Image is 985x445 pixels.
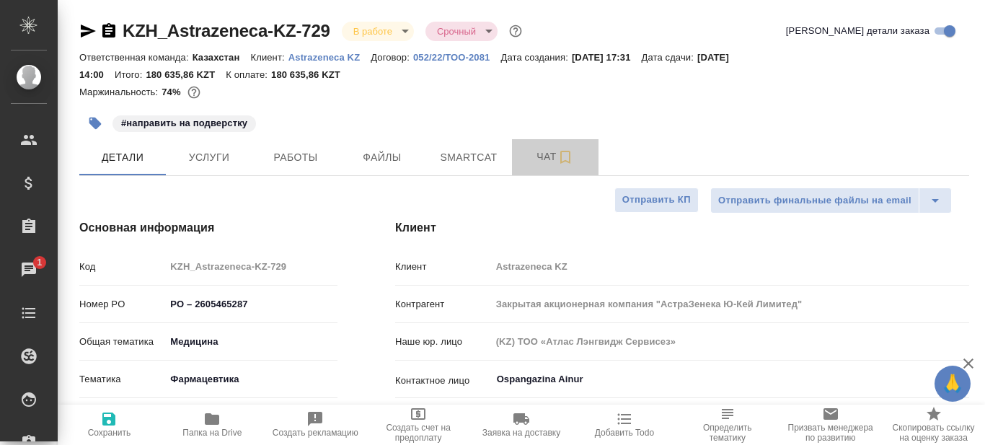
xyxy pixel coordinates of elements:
[491,331,969,352] input: Пустое поле
[165,330,337,354] div: Медицина
[264,405,367,445] button: Создать рекламацию
[348,149,417,167] span: Файлы
[28,255,50,270] span: 1
[595,428,654,438] span: Добавить Todo
[676,405,779,445] button: Определить тематику
[58,405,161,445] button: Сохранить
[434,149,503,167] span: Smartcat
[882,405,985,445] button: Скопировать ссылку на оценку заказа
[273,428,358,438] span: Создать рекламацию
[4,252,54,288] a: 1
[342,22,414,41] div: В работе
[935,366,971,402] button: 🙏
[395,335,491,349] p: Наше юр. лицо
[250,52,288,63] p: Клиент:
[161,405,264,445] button: Папка на Drive
[413,52,501,63] p: 052/22/ТОО-2081
[79,52,193,63] p: Ответственная команда:
[433,25,480,38] button: Срочный
[710,188,952,213] div: split button
[165,294,337,314] input: ✎ Введи что-нибудь
[88,428,131,438] span: Сохранить
[779,405,882,445] button: Призвать менеджера по развитию
[491,256,969,277] input: Пустое поле
[88,149,157,167] span: Детали
[940,369,965,399] span: 🙏
[482,428,560,438] span: Заявка на доставку
[79,372,165,387] p: Тематика
[146,69,226,80] p: 180 635,86 KZT
[79,335,165,349] p: Общая тематика
[891,423,976,443] span: Скопировать ссылку на оценку заказа
[425,22,498,41] div: В работе
[614,188,699,213] button: Отправить КП
[271,69,351,80] p: 180 635,86 KZT
[182,428,242,438] span: Папка на Drive
[718,193,911,209] span: Отправить финальные файлы на email
[79,87,162,97] p: Маржинальность:
[288,52,371,63] p: Astrazeneca KZ
[395,374,491,388] p: Контактное лицо
[470,405,573,445] button: Заявка на доставку
[684,423,770,443] span: Определить тематику
[79,297,165,312] p: Номер PO
[121,116,247,131] p: #направить на подверстку
[500,52,571,63] p: Дата создания:
[100,22,118,40] button: Скопировать ссылку
[642,52,697,63] p: Дата сдачи:
[710,188,919,213] button: Отправить финальные файлы на email
[491,294,969,314] input: Пустое поле
[573,405,676,445] button: Добавить Todo
[226,69,271,80] p: К оплате:
[165,256,337,277] input: Пустое поле
[395,297,491,312] p: Контрагент
[572,52,642,63] p: [DATE] 17:31
[376,423,461,443] span: Создать счет на предоплату
[349,25,397,38] button: В работе
[506,22,525,40] button: Доп статусы указывают на важность/срочность заказа
[193,52,251,63] p: Казахстан
[521,148,590,166] span: Чат
[79,22,97,40] button: Скопировать ссылку для ЯМессенджера
[367,405,470,445] button: Создать счет на предоплату
[395,260,491,274] p: Клиент
[371,52,413,63] p: Договор:
[79,219,337,237] h4: Основная информация
[165,367,337,392] div: Фармацевтика
[123,21,330,40] a: KZH_Astrazeneca-KZ-729
[162,87,184,97] p: 74%
[261,149,330,167] span: Работы
[185,83,203,102] button: 6119.31 RUB; 0.00 KZT;
[115,69,146,80] p: Итого:
[395,219,969,237] h4: Клиент
[787,423,873,443] span: Призвать менеджера по развитию
[175,149,244,167] span: Услуги
[786,24,929,38] span: [PERSON_NAME] детали заказа
[413,50,501,63] a: 052/22/ТОО-2081
[79,107,111,139] button: Добавить тэг
[622,192,691,208] span: Отправить КП
[288,50,371,63] a: Astrazeneca KZ
[79,260,165,274] p: Код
